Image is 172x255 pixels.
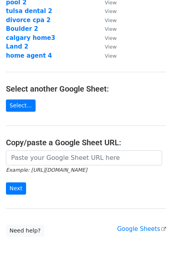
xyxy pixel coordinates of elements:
[6,225,44,237] a: Need help?
[105,26,117,32] small: View
[6,25,38,32] a: Boulder 2
[132,217,172,255] iframe: Chat Widget
[6,84,166,94] h4: Select another Google Sheet:
[6,138,166,147] h4: Copy/paste a Google Sheet URL:
[105,17,117,23] small: View
[6,52,52,59] a: home agent 4
[97,52,117,59] a: View
[6,167,87,173] small: Example: [URL][DOMAIN_NAME]
[6,182,26,195] input: Next
[97,7,117,15] a: View
[97,43,117,50] a: View
[117,225,166,232] a: Google Sheets
[97,34,117,41] a: View
[6,43,28,50] a: Land 2
[105,8,117,14] small: View
[97,17,117,24] a: View
[6,34,55,41] a: calgary home3
[6,7,52,15] a: tulsa dental 2
[6,150,162,165] input: Paste your Google Sheet URL here
[6,99,36,112] a: Select...
[105,53,117,59] small: View
[97,25,117,32] a: View
[105,44,117,50] small: View
[105,35,117,41] small: View
[6,17,51,24] a: divorce cpa 2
